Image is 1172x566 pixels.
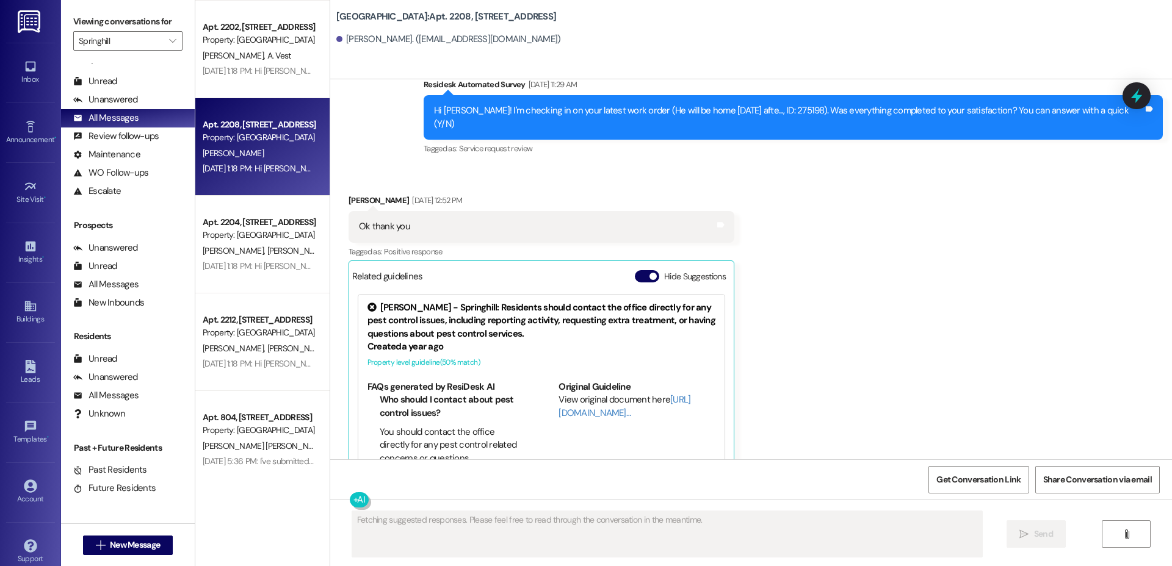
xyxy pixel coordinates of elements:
[559,381,631,393] b: Original Guideline
[110,539,160,551] span: New Message
[434,104,1143,131] div: Hi [PERSON_NAME]! I'm checking in on your latest work order (He will be home [DATE] afte..., ID: ...
[409,194,462,207] div: [DATE] 12:52 PM
[1019,529,1029,539] i: 
[349,243,734,260] div: Tagged as:
[61,330,195,343] div: Residents
[73,185,121,198] div: Escalate
[44,193,46,202] span: •
[928,466,1029,493] button: Get Conversation Link
[203,34,316,46] div: Property: [GEOGRAPHIC_DATA]
[73,296,144,309] div: New Inbounds
[367,301,715,340] div: [PERSON_NAME] - Springhill: Residents should contact the office directly for any pest control iss...
[352,511,982,557] textarea: Fetching suggested responses. Please feel free to read through the conversation in the meantime.
[6,356,55,389] a: Leads
[73,371,138,384] div: Unanswered
[203,229,316,242] div: Property: [GEOGRAPHIC_DATA]
[6,236,55,269] a: Insights •
[73,278,139,291] div: All Messages
[203,326,316,339] div: Property: [GEOGRAPHIC_DATA]
[73,93,138,106] div: Unanswered
[380,393,524,420] li: Who should I contact about pest control issues?
[6,176,55,209] a: Site Visit •
[73,167,148,179] div: WO Follow-ups
[1034,528,1053,540] span: Send
[73,407,125,420] div: Unknown
[349,194,734,211] div: [PERSON_NAME]
[203,424,316,437] div: Property: [GEOGRAPHIC_DATA]
[203,343,267,354] span: [PERSON_NAME]
[526,78,577,91] div: [DATE] 11:29 AM
[6,416,55,449] a: Templates •
[367,356,715,369] div: Property level guideline ( 50 % match)
[6,476,55,509] a: Account
[73,260,117,273] div: Unread
[203,456,732,467] div: [DATE] 5:36 PM: I've submitted a work order on your behalf and notified the site team. Please let...
[83,536,173,555] button: New Message
[61,219,195,232] div: Prospects
[203,216,316,229] div: Apt. 2204, [STREET_ADDRESS]
[203,148,264,159] span: [PERSON_NAME]
[73,12,183,31] label: Viewing conversations for
[6,296,55,329] a: Buildings
[359,220,410,233] div: Ok thank you
[73,130,159,143] div: Review follow-ups
[203,411,316,424] div: Apt. 804, [STREET_ADDRESS]
[79,31,163,51] input: All communities
[73,482,156,495] div: Future Residents
[367,340,715,353] div: Created a year ago
[6,56,55,89] a: Inbox
[424,78,1163,95] div: Residesk Automated Survey
[336,10,556,23] b: [GEOGRAPHIC_DATA]: Apt. 2208, [STREET_ADDRESS]
[73,148,140,161] div: Maintenance
[73,242,138,254] div: Unanswered
[54,134,56,142] span: •
[203,163,703,174] div: [DATE] 1:18 PM: Hi [PERSON_NAME], how are you? This is a friendly reminder that your rent is due....
[203,245,267,256] span: [PERSON_NAME]
[367,381,494,393] b: FAQs generated by ResiDesk AI
[203,358,1016,369] div: [DATE] 1:18 PM: Hi [PERSON_NAME], [PERSON_NAME] and Cade, how are you? This is a friendly reminde...
[203,260,782,271] div: [DATE] 1:18 PM: Hi [PERSON_NAME] and [PERSON_NAME], how are you? This is a friendly reminder that...
[1043,473,1152,486] span: Share Conversation via email
[559,393,690,418] a: [URL][DOMAIN_NAME]…
[380,426,524,465] li: You should contact the office directly for any pest control related concerns or questions.
[384,246,443,257] span: Positive response
[203,21,316,34] div: Apt. 2202, [STREET_ADDRESS]
[267,245,328,256] span: [PERSON_NAME]
[169,36,176,46] i: 
[42,253,44,262] span: •
[73,112,139,124] div: All Messages
[203,118,316,131] div: Apt. 2208, [STREET_ADDRESS]
[203,440,327,451] span: [PERSON_NAME] [PERSON_NAME]
[203,131,316,144] div: Property: [GEOGRAPHIC_DATA]
[73,389,139,402] div: All Messages
[18,10,43,33] img: ResiDesk Logo
[936,473,1021,486] span: Get Conversation Link
[664,270,726,283] label: Hide Suggestions
[1007,520,1066,548] button: Send
[559,393,715,420] div: View original document here
[1122,529,1131,539] i: 
[73,75,117,88] div: Unread
[267,343,331,354] span: [PERSON_NAME]
[352,270,423,288] div: Related guidelines
[336,33,561,46] div: [PERSON_NAME]. ([EMAIL_ADDRESS][DOMAIN_NAME])
[203,65,782,76] div: [DATE] 1:18 PM: Hi [PERSON_NAME] and [PERSON_NAME], how are you? This is a friendly reminder that...
[73,464,147,476] div: Past Residents
[96,540,105,550] i: 
[203,313,316,326] div: Apt. 2212, [STREET_ADDRESS]
[267,50,291,61] span: A. Vest
[424,140,1163,157] div: Tagged as:
[459,143,533,154] span: Service request review
[61,442,195,454] div: Past + Future Residents
[1035,466,1160,493] button: Share Conversation via email
[73,353,117,365] div: Unread
[203,50,267,61] span: [PERSON_NAME]
[47,433,49,442] span: •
